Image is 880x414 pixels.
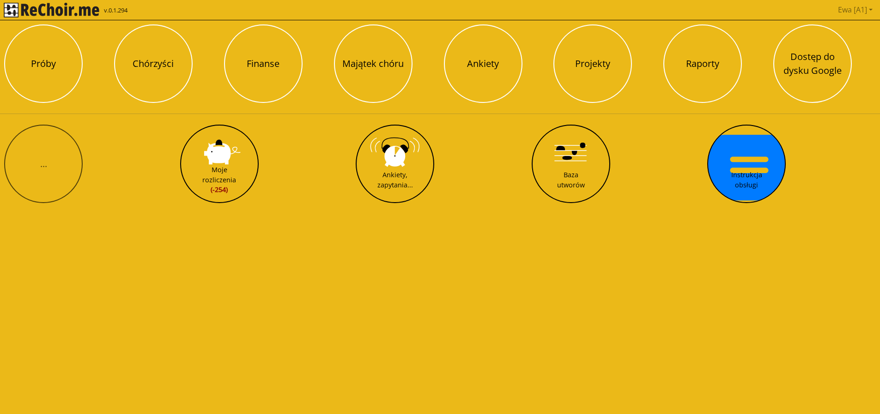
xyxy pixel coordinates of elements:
button: Ankiety, zapytania... [356,125,434,203]
span: (-254) [202,185,236,195]
span: v.0.1.294 [104,6,127,15]
button: Majątek chóru [334,24,413,103]
div: Moje rozliczenia [202,165,236,195]
a: Ewa [A1] [834,0,876,19]
button: Projekty [553,24,632,103]
button: Chórzyści [114,24,193,103]
button: Instrukcja obsługi [707,125,786,203]
button: Dostęp do dysku Google [773,24,852,103]
button: Próby [4,24,83,103]
div: Instrukcja obsługi [731,170,762,190]
img: rekłajer mi [4,3,99,18]
button: Raporty [663,24,742,103]
div: Baza utworów [557,170,585,190]
button: Finanse [224,24,303,103]
button: Ankiety [444,24,522,103]
button: Baza utworów [532,125,610,203]
button: Moje rozliczenia(-254) [180,125,259,203]
div: Ankiety, zapytania... [377,170,413,190]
